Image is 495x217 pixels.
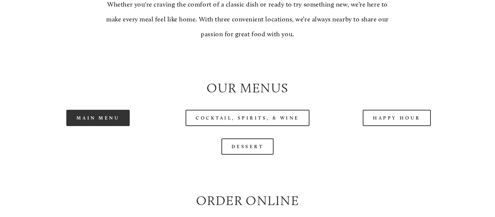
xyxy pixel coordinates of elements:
a: Happy Hour [363,110,431,126]
h2: Order Online [30,192,465,210]
a: Main Menu [66,110,130,126]
h2: Our Menus [30,79,465,97]
a: Dessert [221,138,274,155]
a: Cocktail, Spirits, & Wine [186,110,309,126]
